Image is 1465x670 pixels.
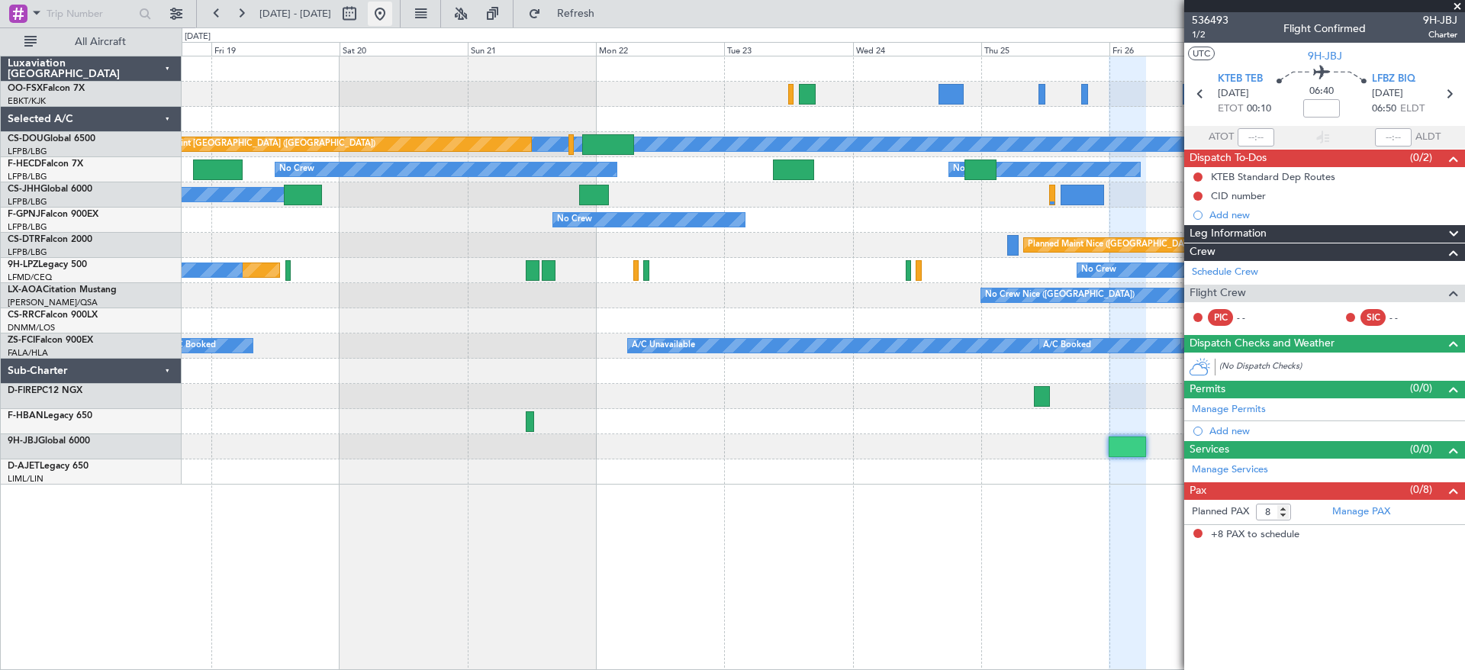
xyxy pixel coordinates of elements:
div: Add new [1209,208,1457,221]
a: LIML/LIN [8,473,43,485]
span: LFBZ BIQ [1372,72,1415,87]
span: F-GPNJ [8,210,40,219]
span: 9H-JBJ [1423,12,1457,28]
span: CS-JHH [8,185,40,194]
button: UTC [1188,47,1215,60]
div: Fri 26 [1109,42,1238,56]
div: (No Dispatch Checks) [1219,360,1465,376]
span: [DATE] [1372,86,1403,101]
span: CS-RRC [8,311,40,320]
span: (0/2) [1410,150,1432,166]
span: All Aircraft [40,37,161,47]
span: CS-DTR [8,235,40,244]
span: LX-AOA [8,285,43,295]
span: Crew [1190,243,1215,261]
span: ELDT [1400,101,1425,117]
span: Refresh [544,8,608,19]
a: F-GPNJFalcon 900EX [8,210,98,219]
span: Pax [1190,482,1206,500]
div: A/C Booked [168,334,216,357]
a: LX-AOACitation Mustang [8,285,117,295]
a: CS-DOUGlobal 6500 [8,134,95,143]
a: LFPB/LBG [8,221,47,233]
span: ALDT [1415,130,1441,145]
a: ZS-FCIFalcon 900EX [8,336,93,345]
span: 9H-JBJ [8,436,38,446]
a: LFPB/LBG [8,171,47,182]
a: EBKT/KJK [8,95,46,107]
div: Fri 19 [211,42,340,56]
div: Add new [1209,424,1457,437]
span: KTEB TEB [1218,72,1263,87]
a: LFPB/LBG [8,196,47,208]
div: No Crew [279,158,314,181]
a: CS-DTRFalcon 2000 [8,235,92,244]
span: (0/0) [1410,380,1432,396]
span: 1/2 [1192,28,1228,41]
a: Manage Permits [1192,402,1266,417]
div: Tue 23 [724,42,852,56]
div: Wed 24 [853,42,981,56]
a: DNMM/LOS [8,322,55,333]
span: D-FIRE [8,386,37,395]
a: 9H-JBJGlobal 6000 [8,436,90,446]
span: OO-FSX [8,84,43,93]
div: KTEB Standard Dep Routes [1211,170,1335,183]
span: 00:10 [1247,101,1271,117]
div: - - [1389,311,1424,324]
span: ETOT [1218,101,1243,117]
span: ATOT [1209,130,1234,145]
a: Manage Services [1192,462,1268,478]
a: CS-JHHGlobal 6000 [8,185,92,194]
div: Planned Maint [GEOGRAPHIC_DATA] ([GEOGRAPHIC_DATA]) [135,133,375,156]
span: [DATE] - [DATE] [259,7,331,21]
div: Mon 22 [596,42,724,56]
span: Dispatch To-Dos [1190,150,1267,167]
div: - - [1237,311,1271,324]
span: 9H-JBJ [1308,48,1342,64]
button: Refresh [521,2,613,26]
span: Leg Information [1190,225,1267,243]
span: Dispatch Checks and Weather [1190,335,1335,353]
a: Manage PAX [1332,504,1390,520]
div: PIC [1208,309,1233,326]
div: Thu 25 [981,42,1109,56]
span: 9H-LPZ [8,260,38,269]
a: F-HBANLegacy 650 [8,411,92,420]
button: All Aircraft [17,30,166,54]
span: ZS-FCI [8,336,35,345]
a: LFMD/CEQ [8,272,52,283]
span: CS-DOU [8,134,43,143]
span: 06:40 [1309,84,1334,99]
div: CID number [1211,189,1266,202]
div: Flight Confirmed [1283,21,1366,37]
div: A/C Unavailable [632,334,695,357]
div: No Crew Nice ([GEOGRAPHIC_DATA]) [985,284,1135,307]
a: D-FIREPC12 NGX [8,386,82,395]
div: No Crew [1081,259,1116,282]
a: FALA/HLA [8,347,48,359]
span: Permits [1190,381,1225,398]
div: [DATE] [185,31,211,43]
div: SIC [1360,309,1386,326]
span: Services [1190,441,1229,459]
a: 9H-LPZLegacy 500 [8,260,87,269]
a: Schedule Crew [1192,265,1258,280]
a: F-HECDFalcon 7X [8,159,83,169]
a: LFPB/LBG [8,246,47,258]
span: Charter [1423,28,1457,41]
div: A/C Booked [1043,334,1091,357]
span: (0/0) [1410,441,1432,457]
span: [DATE] [1218,86,1249,101]
div: Sun 21 [468,42,596,56]
input: --:-- [1238,128,1274,147]
a: LFPB/LBG [8,146,47,157]
span: Flight Crew [1190,285,1246,302]
label: Planned PAX [1192,504,1249,520]
a: CS-RRCFalcon 900LX [8,311,98,320]
input: Trip Number [47,2,134,25]
div: Planned Maint Nice ([GEOGRAPHIC_DATA]) [1028,234,1198,256]
div: No Crew [557,208,592,231]
a: D-AJETLegacy 650 [8,462,89,471]
span: 06:50 [1372,101,1396,117]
